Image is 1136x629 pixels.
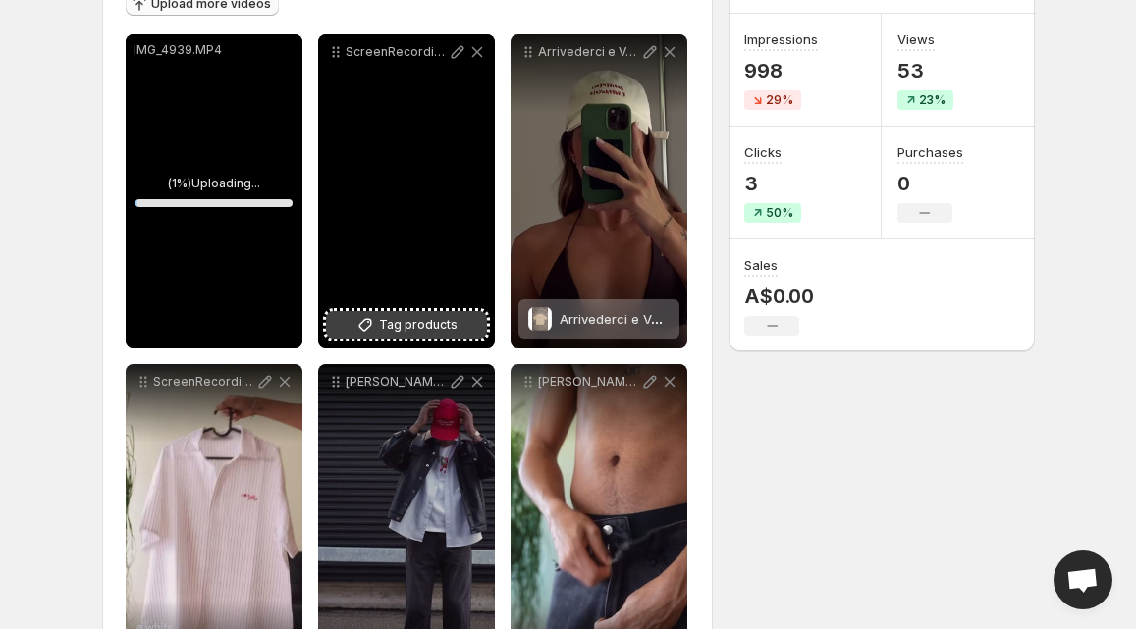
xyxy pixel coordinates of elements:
[134,42,295,58] p: IMG_4939.MP4
[538,374,640,390] p: [PERSON_NAME] [PERSON_NAME] Tee
[318,34,495,348] div: ScreenRecording_[DATE] 18Tag products
[897,59,953,82] p: 53
[560,311,782,327] span: Arrivederci e Vaffanculo Box T-Shirt
[744,285,814,308] p: A$0.00
[919,92,946,108] span: 23%
[379,315,458,335] span: Tag products
[744,29,818,49] h3: Impressions
[744,172,801,195] p: 3
[766,205,793,221] span: 50%
[346,374,448,390] p: [PERSON_NAME] [PERSON_NAME] Tee
[511,34,687,348] div: Arrivederci e Vaffanculo!Arrivederci e Vaffanculo Box T-ShirtArrivederci e Vaffanculo Box T-Shirt
[744,142,782,162] h3: Clicks
[538,44,640,60] p: Arrivederci e Vaffanculo!
[744,59,818,82] p: 998
[744,255,778,275] h3: Sales
[346,44,448,60] p: ScreenRecording_[DATE] 18
[1054,550,1112,609] a: Open chat
[326,311,487,339] button: Tag products
[897,172,963,195] p: 0
[766,92,793,108] span: 29%
[897,29,935,49] h3: Views
[153,374,255,390] p: ScreenRecording_[DATE] 15-09-02_1
[897,142,963,162] h3: Purchases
